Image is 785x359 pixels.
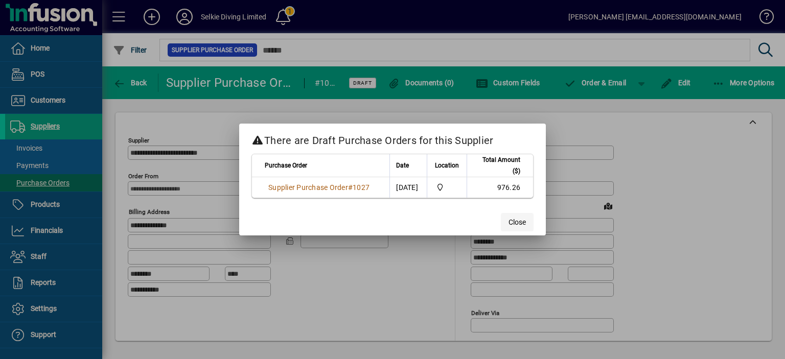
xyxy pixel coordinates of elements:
span: Shop [433,182,460,193]
span: Location [435,160,459,171]
button: Close [501,213,534,231]
span: Date [396,160,409,171]
span: Total Amount ($) [473,154,520,177]
span: Purchase Order [265,160,307,171]
h2: There are Draft Purchase Orders for this Supplier [239,124,546,153]
span: # [348,183,353,192]
td: 976.26 [467,177,533,198]
a: Supplier Purchase Order#1027 [265,182,373,193]
span: Close [509,217,526,228]
td: [DATE] [389,177,427,198]
span: 1027 [353,183,370,192]
span: Supplier Purchase Order [268,183,348,192]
